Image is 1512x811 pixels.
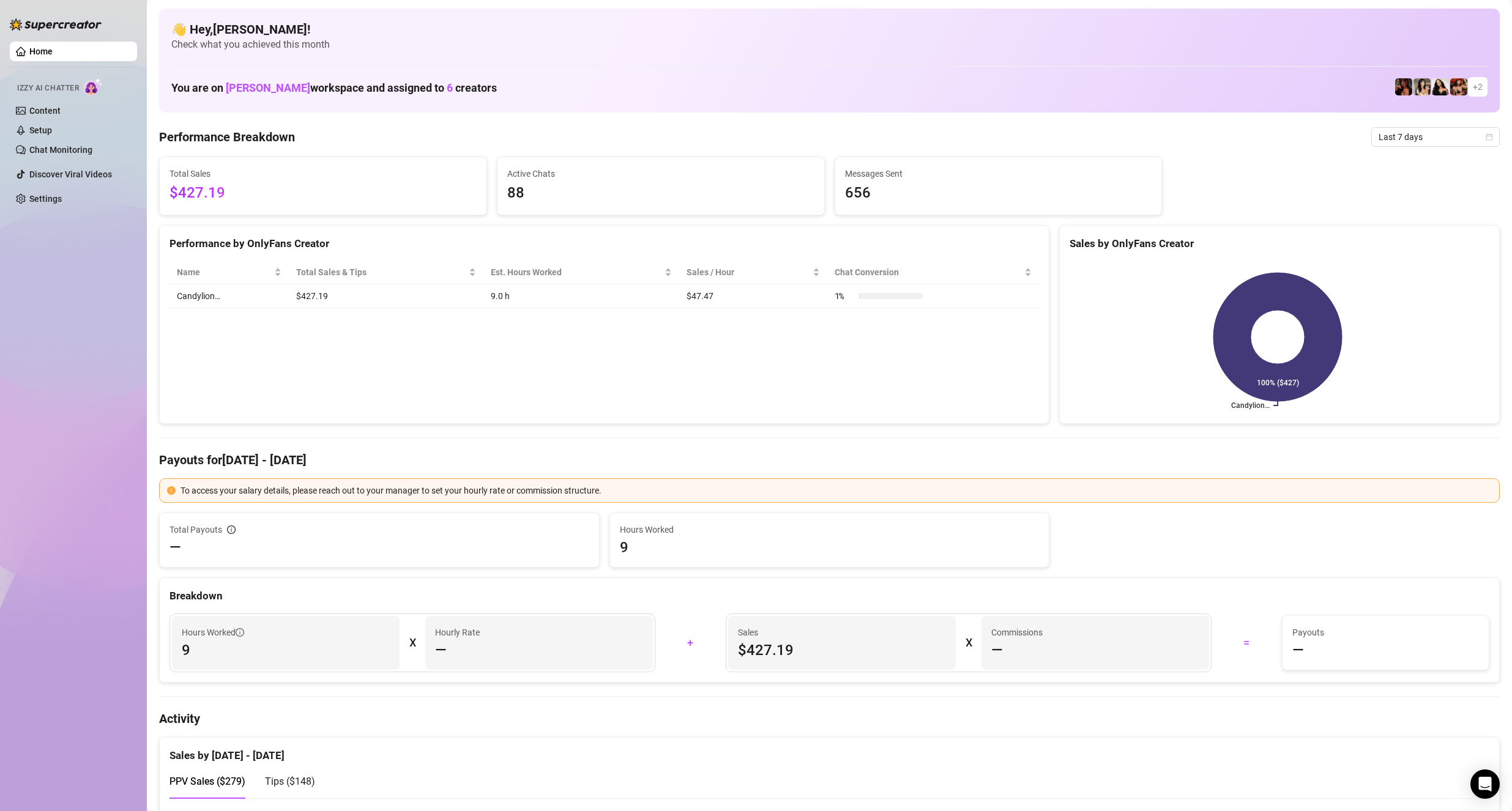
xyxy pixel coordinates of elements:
[687,265,810,279] span: Sales / Hour
[620,538,1040,557] span: 9
[169,261,289,284] th: Name
[1413,78,1431,95] img: Candylion
[491,265,662,279] div: Est. Hours Worked
[169,235,1039,252] div: Performance by OnlyFans Creator
[171,21,1488,38] h4: 👋 Hey, [PERSON_NAME] !
[827,261,1040,284] th: Chat Conversion
[1292,626,1480,639] span: Payouts
[991,640,1003,660] span: —
[29,125,52,135] a: Setup
[447,81,453,94] span: 6
[159,710,1500,727] h4: Activity
[483,284,679,308] td: 9.0 h
[29,145,92,155] a: Chat Monitoring
[10,18,102,31] img: logo-BBDzfeDw.svg
[991,626,1043,639] article: Commissions
[835,265,1022,279] span: Chat Conversion
[171,81,497,95] h1: You are on workspace and assigned to creators
[1070,235,1489,252] div: Sales by OnlyFans Creator
[171,38,1488,51] span: Check what you achieved this month
[169,588,1489,604] div: Breakdown
[177,265,272,279] span: Name
[663,633,718,653] div: +
[169,776,245,787] span: PPV Sales ( $279 )
[29,169,112,179] a: Discover Viral Videos
[169,284,289,308] td: Candylion…
[181,484,1492,497] div: To access your salary details, please reach out to your manager to set your hourly rate or commis...
[296,265,466,279] span: Total Sales & Tips
[1231,401,1270,410] text: Candylion…
[227,525,236,534] span: info-circle
[845,167,1152,180] span: Messages Sent
[84,78,103,95] img: AI Chatter
[169,182,477,205] span: $427.19
[169,167,477,180] span: Total Sales
[265,776,315,787] span: Tips ( $148 )
[835,289,854,303] span: 1 %
[1292,640,1304,660] span: —
[1486,133,1493,141] span: calendar
[289,261,483,284] th: Total Sales & Tips
[1450,78,1467,95] img: Oxillery
[435,640,447,660] span: —
[17,83,79,94] span: Izzy AI Chatter
[226,81,310,94] span: [PERSON_NAME]
[507,182,814,205] span: 88
[507,167,814,180] span: Active Chats
[1379,128,1492,146] span: Last 7 days
[182,640,390,660] span: 9
[966,633,972,653] div: X
[1470,769,1500,799] div: Open Intercom Messenger
[1432,78,1449,95] img: mads
[159,128,295,146] h4: Performance Breakdown
[1219,633,1275,653] div: =
[182,626,244,639] span: Hours Worked
[409,633,415,653] div: X
[679,261,827,284] th: Sales / Hour
[738,640,946,660] span: $427.19
[167,486,176,495] span: exclamation-circle
[1473,80,1483,94] span: + 2
[236,628,244,637] span: info-circle
[159,451,1500,468] h4: Payouts for [DATE] - [DATE]
[169,523,222,536] span: Total Payouts
[679,284,827,308] td: $47.47
[845,182,1152,205] span: 656
[435,626,480,639] article: Hourly Rate
[169,538,181,557] span: —
[1395,78,1412,95] img: steph
[169,738,1489,764] div: Sales by [DATE] - [DATE]
[29,106,61,116] a: Content
[29,46,53,56] a: Home
[738,626,946,639] span: Sales
[620,523,1040,536] span: Hours Worked
[29,194,62,204] a: Settings
[289,284,483,308] td: $427.19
